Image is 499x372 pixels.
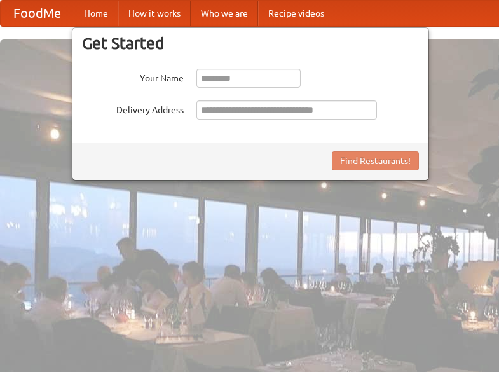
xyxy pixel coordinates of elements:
[258,1,334,26] a: Recipe videos
[118,1,191,26] a: How it works
[74,1,118,26] a: Home
[82,100,184,116] label: Delivery Address
[332,151,419,170] button: Find Restaurants!
[82,69,184,85] label: Your Name
[191,1,258,26] a: Who we are
[82,34,419,53] h3: Get Started
[1,1,74,26] a: FoodMe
